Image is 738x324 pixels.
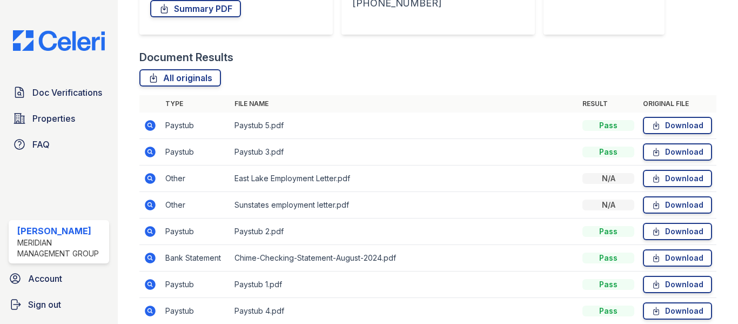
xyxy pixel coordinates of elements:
span: FAQ [32,138,50,151]
a: Download [643,196,712,214]
div: Pass [582,306,634,316]
a: FAQ [9,134,109,155]
th: Type [161,95,230,113]
a: Download [643,223,712,240]
td: East Lake Employment Letter.pdf [230,166,578,192]
td: Other [161,166,230,192]
td: Bank Statement [161,245,230,272]
a: All originals [139,69,221,87]
div: Pass [582,147,634,157]
td: Paystub 1.pdf [230,272,578,298]
td: Other [161,192,230,219]
a: Download [643,117,712,134]
div: Pass [582,120,634,131]
a: Download [643,249,712,267]
div: [PERSON_NAME] [17,224,105,237]
td: Paystub 5.pdf [230,113,578,139]
a: Properties [9,108,109,129]
td: Paystub [161,113,230,139]
div: Pass [582,279,634,290]
span: Sign out [28,298,61,311]
th: Original file [639,95,716,113]
a: Download [643,276,712,293]
span: Doc Verifications [32,86,102,99]
th: Result [578,95,639,113]
td: Paystub [161,272,230,298]
div: N/A [582,173,634,184]
a: Account [4,268,113,289]
a: Download [643,170,712,187]
div: Pass [582,253,634,263]
div: Document Results [139,50,233,65]
td: Paystub [161,219,230,245]
a: Download [643,302,712,320]
td: Sunstates employment letter.pdf [230,192,578,219]
span: Properties [32,112,75,125]
td: Paystub [161,139,230,166]
a: Sign out [4,294,113,315]
a: Doc Verifications [9,82,109,103]
th: File name [230,95,578,113]
div: N/A [582,200,634,210]
td: Paystub 2.pdf [230,219,578,245]
span: Account [28,272,62,285]
div: Pass [582,226,634,237]
td: Chime-Checking-Statement-August-2024.pdf [230,245,578,272]
td: Paystub 3.pdf [230,139,578,166]
div: Meridian Management Group [17,237,105,259]
a: Download [643,143,712,161]
img: CE_Logo_Blue-a8612792a0a2168367f1c8372b55b34899dd931a85d93a1a3d3e32e68fde9ad4.png [4,30,113,51]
